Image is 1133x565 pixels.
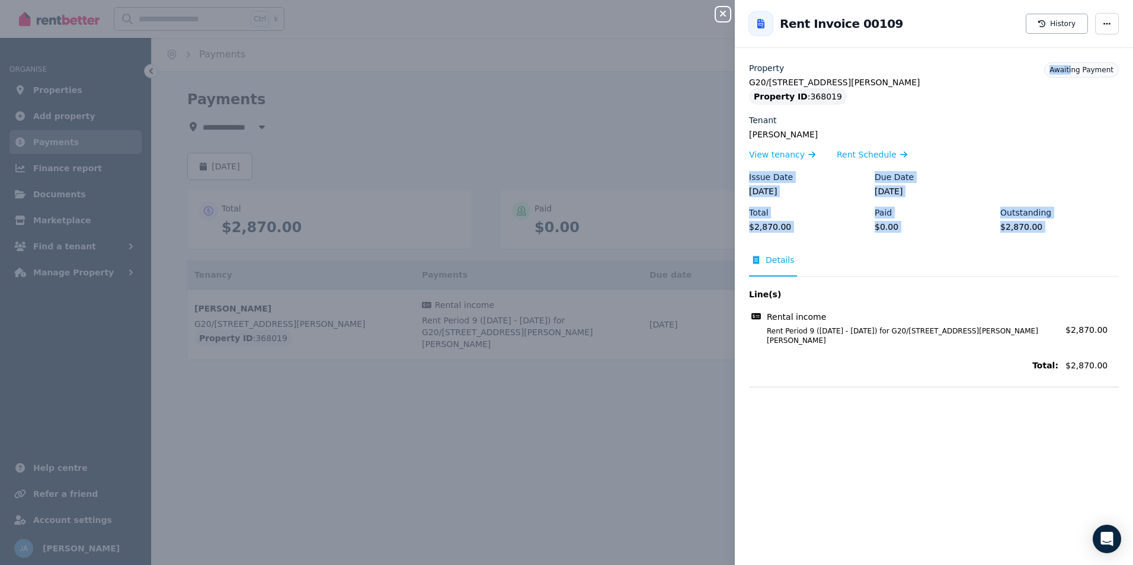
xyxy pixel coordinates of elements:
label: Issue Date [749,171,793,183]
legend: [DATE] [875,185,993,197]
label: Property [749,62,784,74]
span: Details [766,254,795,266]
span: Line(s) [749,288,1058,300]
legend: G20/[STREET_ADDRESS][PERSON_NAME] [749,76,1119,88]
legend: [PERSON_NAME] [749,129,1119,140]
span: Property ID [754,91,808,102]
h2: Rent Invoice 00109 [780,15,903,32]
span: Total: [749,359,1058,371]
label: Outstanding [1000,207,1051,219]
legend: $0.00 [875,221,993,233]
nav: Tabs [749,254,1119,277]
a: View tenancy [749,149,815,160]
legend: [DATE] [749,185,868,197]
span: View tenancy [749,149,805,160]
label: Paid [875,207,892,219]
a: Rent Schedule [837,149,907,160]
span: Awaiting Payment [1049,66,1113,74]
legend: $2,870.00 [1000,221,1119,233]
span: Rent Schedule [837,149,897,160]
label: Tenant [749,114,777,126]
legend: $2,870.00 [749,221,868,233]
button: History [1026,14,1088,34]
span: $2,870.00 [1065,359,1119,371]
label: Total [749,207,769,219]
span: Rental income [767,311,826,323]
span: $2,870.00 [1065,325,1108,335]
div: : 368019 [749,88,847,105]
div: Open Intercom Messenger [1093,525,1121,553]
span: Rent Period 9 ([DATE] - [DATE]) for G20/[STREET_ADDRESS][PERSON_NAME][PERSON_NAME] [753,326,1058,345]
label: Due Date [875,171,914,183]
